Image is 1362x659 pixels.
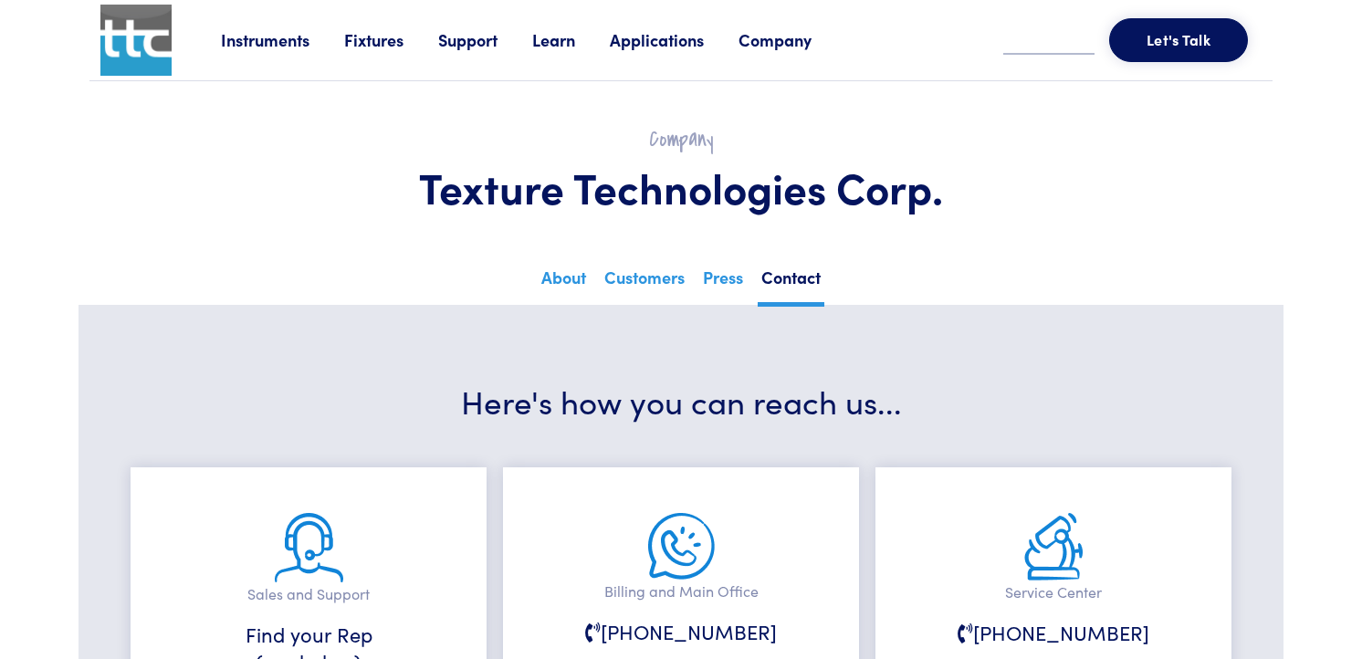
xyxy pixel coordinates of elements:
a: Contact [758,262,824,307]
img: ttc_logo_1x1_v1.0.png [100,5,172,76]
h6: [PHONE_NUMBER] [921,619,1186,647]
p: Sales and Support [176,582,441,606]
a: Customers [601,262,688,302]
a: Fixtures [344,28,438,51]
a: Press [699,262,747,302]
a: About [538,262,590,302]
a: Support [438,28,532,51]
h2: Company [133,125,1229,153]
h6: [PHONE_NUMBER] [549,618,813,646]
h1: Texture Technologies Corp. [133,161,1229,214]
a: Learn [532,28,610,51]
button: Let's Talk [1109,18,1248,62]
h3: Here's how you can reach us... [133,378,1229,423]
a: Company [739,28,846,51]
img: main-office.png [648,513,715,580]
a: Instruments [221,28,344,51]
img: sales-and-support.png [275,513,343,582]
p: Service Center [921,581,1186,604]
a: Applications [610,28,739,51]
p: Billing and Main Office [549,580,813,603]
img: service.png [1024,513,1083,581]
